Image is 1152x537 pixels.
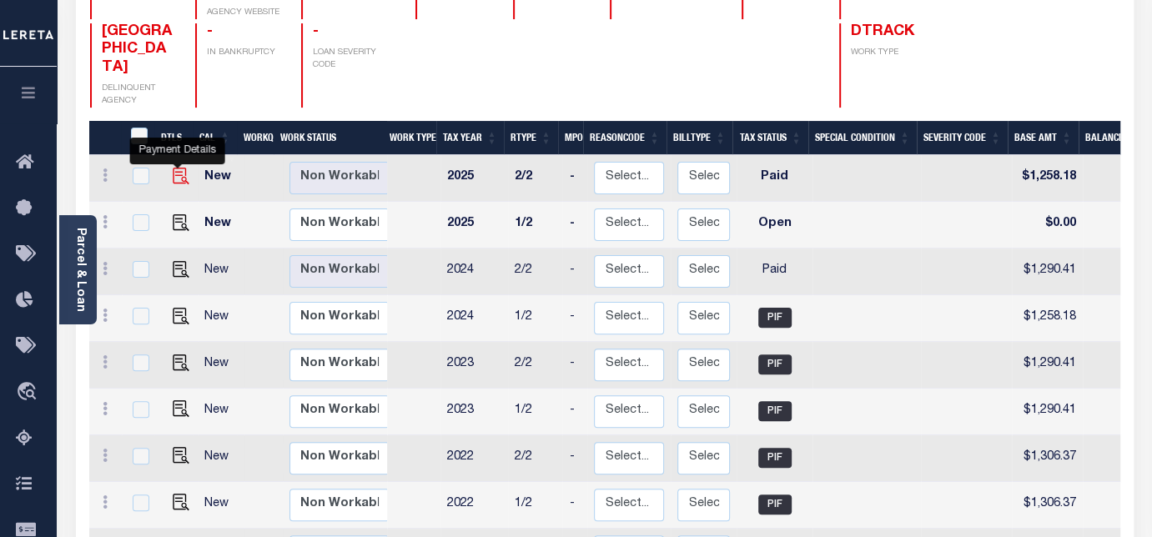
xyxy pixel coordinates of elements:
td: - [562,248,587,295]
th: ReasonCode: activate to sort column ascending [583,121,667,155]
td: 2/2 [508,435,562,482]
a: Parcel & Loan [74,228,86,312]
th: &nbsp; [121,121,155,155]
td: 2025 [440,202,508,248]
td: New [198,342,244,389]
td: 2024 [440,248,508,295]
p: AGENCY WEBSITE [207,7,281,19]
td: 1/2 [508,202,562,248]
td: New [198,155,244,202]
span: DTRACK [851,24,914,39]
td: New [198,389,244,435]
td: Paid [737,155,812,202]
th: Tax Year: activate to sort column ascending [436,121,504,155]
td: New [198,435,244,482]
td: 2022 [440,482,508,529]
td: $0.00 [1012,202,1083,248]
th: Severity Code: activate to sort column ascending [917,121,1008,155]
span: - [313,24,319,39]
td: 2/2 [508,248,562,295]
th: Tax Status: activate to sort column ascending [732,121,808,155]
th: BillType: activate to sort column ascending [667,121,732,155]
th: WorkQ [237,121,274,155]
td: 2/2 [508,342,562,389]
td: $1,258.18 [1012,155,1083,202]
td: $1,290.41 [1012,342,1083,389]
td: New [198,248,244,295]
td: Open [737,202,812,248]
td: - [562,482,587,529]
td: New [198,202,244,248]
td: New [198,482,244,529]
p: LOAN SEVERITY CODE [313,47,395,72]
td: 2023 [440,342,508,389]
p: IN BANKRUPTCY [207,47,281,59]
span: - [207,24,213,39]
td: - [562,295,587,342]
span: PIF [758,494,792,514]
td: Paid [737,248,812,295]
td: 1/2 [508,295,562,342]
td: $1,290.41 [1012,248,1083,295]
td: $1,306.37 [1012,435,1083,482]
span: PIF [758,448,792,468]
td: 2025 [440,155,508,202]
span: PIF [758,401,792,421]
th: DTLS [154,121,193,155]
th: Work Status [274,121,387,155]
th: RType: activate to sort column ascending [504,121,558,155]
td: 1/2 [508,389,562,435]
td: 2024 [440,295,508,342]
td: 1/2 [508,482,562,529]
td: - [562,155,587,202]
i: travel_explore [16,382,43,404]
span: [GEOGRAPHIC_DATA] [102,24,172,75]
th: MPO [558,121,583,155]
div: Payment Details [130,138,225,164]
td: 2023 [440,389,508,435]
th: Base Amt: activate to sort column ascending [1008,121,1079,155]
th: &nbsp;&nbsp;&nbsp;&nbsp;&nbsp;&nbsp;&nbsp;&nbsp;&nbsp;&nbsp; [89,121,121,155]
td: $1,290.41 [1012,389,1083,435]
td: - [562,389,587,435]
td: - [562,342,587,389]
td: 2/2 [508,155,562,202]
p: DELINQUENT AGENCY [102,83,176,108]
span: PIF [758,354,792,374]
td: - [562,202,587,248]
td: - [562,435,587,482]
th: Work Type [383,121,436,155]
th: Special Condition: activate to sort column ascending [808,121,917,155]
td: $1,306.37 [1012,482,1083,529]
p: WORK TYPE [851,47,925,59]
td: $1,258.18 [1012,295,1083,342]
td: 2022 [440,435,508,482]
td: New [198,295,244,342]
th: CAL: activate to sort column ascending [193,121,237,155]
span: PIF [758,308,792,328]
